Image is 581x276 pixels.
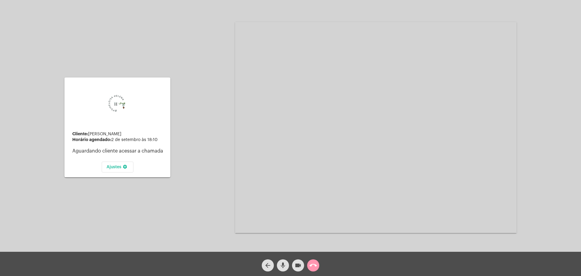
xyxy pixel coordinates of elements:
[72,132,88,136] strong: Cliente:
[72,137,166,142] div: 2 de setembro às 18:10
[279,262,287,269] mat-icon: mic
[72,132,166,136] div: [PERSON_NAME]
[294,262,302,269] mat-icon: videocam
[310,262,317,269] mat-icon: call_end
[102,162,133,172] button: Ajustes
[72,148,166,154] p: Aguardando cliente acessar a chamada
[107,165,129,169] span: Ajustes
[96,85,139,128] img: 0d939d3e-dcd2-0964-4adc-7f8e0d1a206f.png
[121,164,129,172] mat-icon: settings
[72,137,111,142] strong: Horário agendado:
[264,262,271,269] mat-icon: arrow_back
